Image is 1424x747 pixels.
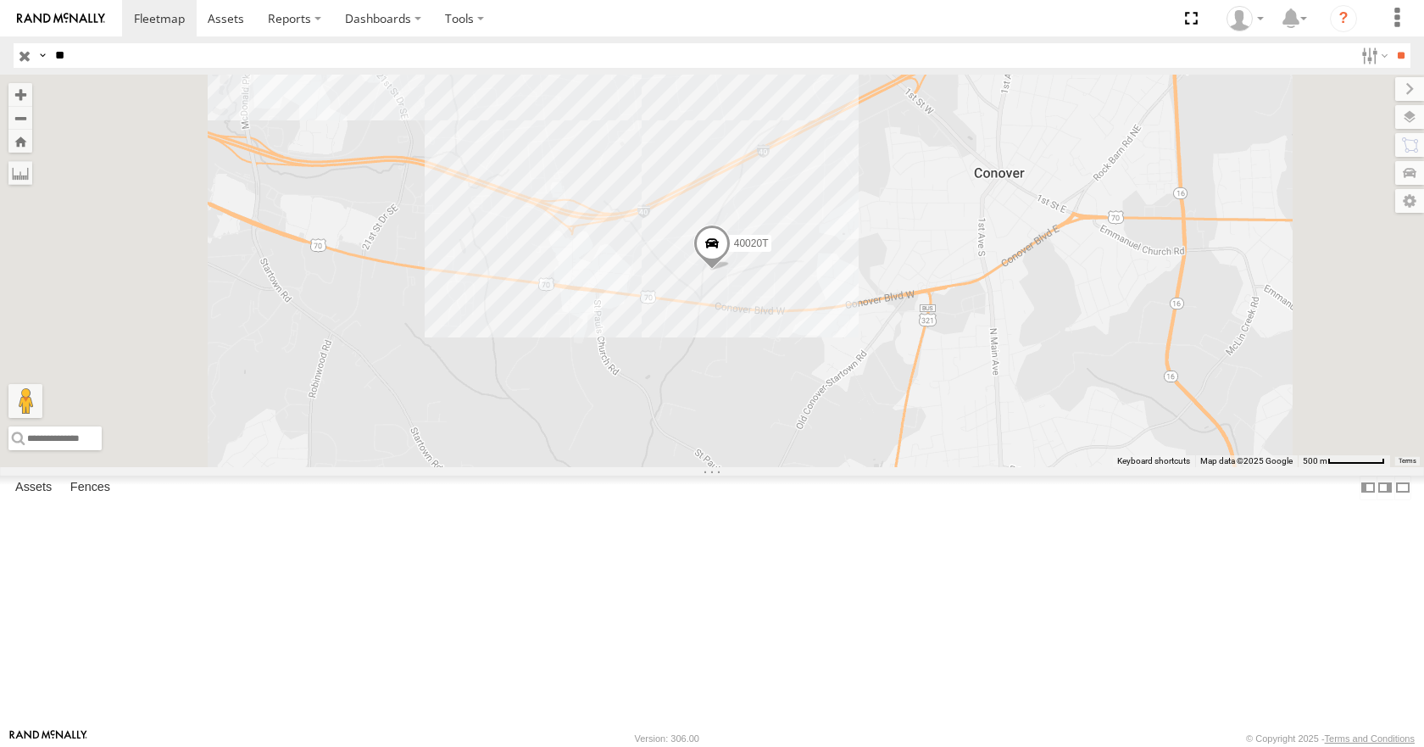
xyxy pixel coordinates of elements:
[62,477,119,500] label: Fences
[1325,733,1415,744] a: Terms and Conditions
[8,130,32,153] button: Zoom Home
[1330,5,1357,32] i: ?
[8,83,32,106] button: Zoom in
[9,730,87,747] a: Visit our Website
[1377,476,1393,500] label: Dock Summary Table to the Right
[7,477,60,500] label: Assets
[635,733,699,744] div: Version: 306.00
[1394,476,1411,500] label: Hide Summary Table
[1117,455,1190,467] button: Keyboard shortcuts
[1246,733,1415,744] div: © Copyright 2025 -
[1200,456,1293,465] span: Map data ©2025 Google
[1354,43,1391,68] label: Search Filter Options
[17,13,105,25] img: rand-logo.svg
[8,161,32,185] label: Measure
[1221,6,1270,31] div: Summer Walker
[1399,457,1416,464] a: Terms (opens in new tab)
[8,106,32,130] button: Zoom out
[734,238,769,250] span: 40020T
[36,43,49,68] label: Search Query
[1360,476,1377,500] label: Dock Summary Table to the Left
[1303,456,1327,465] span: 500 m
[8,384,42,418] button: Drag Pegman onto the map to open Street View
[1395,189,1424,213] label: Map Settings
[1298,455,1390,467] button: Map Scale: 500 m per 64 pixels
